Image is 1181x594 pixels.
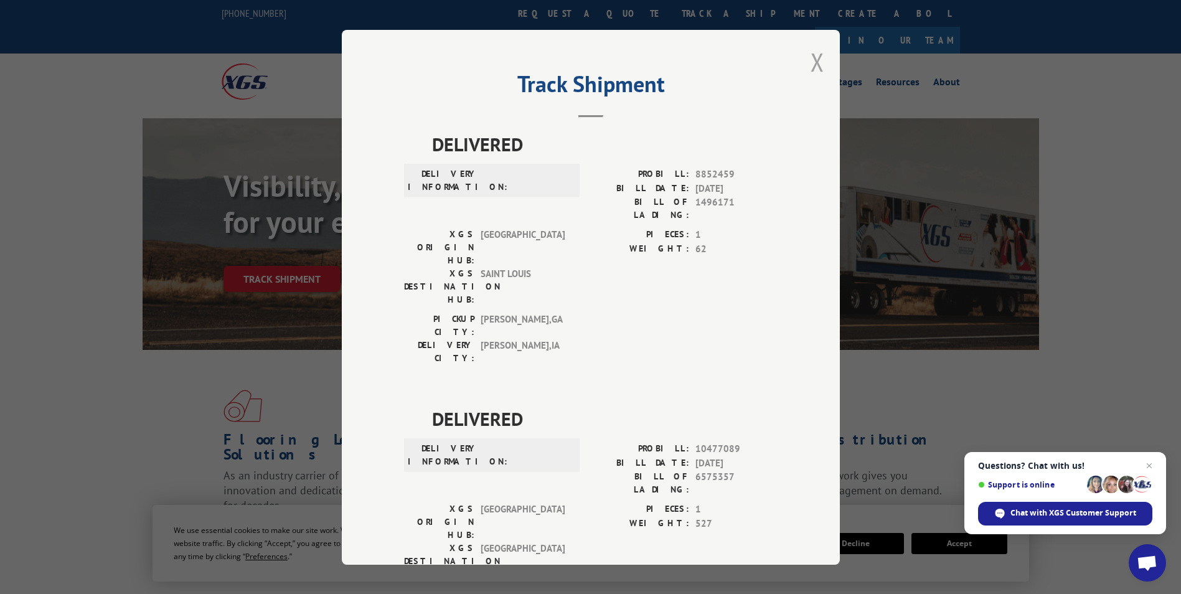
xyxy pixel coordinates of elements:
[481,313,565,339] span: [PERSON_NAME] , GA
[591,502,689,517] label: PIECES:
[481,542,565,581] span: [GEOGRAPHIC_DATA]
[481,339,565,365] span: [PERSON_NAME] , IA
[1129,544,1166,582] div: Open chat
[695,442,778,456] span: 10477089
[1010,507,1136,519] span: Chat with XGS Customer Support
[1142,458,1157,473] span: Close chat
[695,470,778,496] span: 6575357
[695,516,778,530] span: 527
[695,196,778,222] span: 1496171
[978,461,1152,471] span: Questions? Chat with us!
[404,339,474,365] label: DELIVERY CITY:
[404,542,474,581] label: XGS DESTINATION HUB:
[591,228,689,242] label: PIECES:
[404,75,778,99] h2: Track Shipment
[811,45,824,78] button: Close modal
[404,267,474,306] label: XGS DESTINATION HUB:
[591,196,689,222] label: BILL OF LADING:
[408,167,478,194] label: DELIVERY INFORMATION:
[591,442,689,456] label: PROBILL:
[404,228,474,267] label: XGS ORIGIN HUB:
[695,456,778,470] span: [DATE]
[978,502,1152,526] div: Chat with XGS Customer Support
[695,228,778,242] span: 1
[591,181,689,196] label: BILL DATE:
[695,242,778,256] span: 62
[591,242,689,256] label: WEIGHT:
[404,502,474,542] label: XGS ORIGIN HUB:
[591,516,689,530] label: WEIGHT:
[481,502,565,542] span: [GEOGRAPHIC_DATA]
[481,267,565,306] span: SAINT LOUIS
[695,167,778,182] span: 8852459
[432,405,778,433] span: DELIVERED
[408,442,478,468] label: DELIVERY INFORMATION:
[404,313,474,339] label: PICKUP CITY:
[591,470,689,496] label: BILL OF LADING:
[481,228,565,267] span: [GEOGRAPHIC_DATA]
[695,181,778,196] span: [DATE]
[695,502,778,517] span: 1
[978,480,1083,489] span: Support is online
[432,130,778,158] span: DELIVERED
[591,167,689,182] label: PROBILL:
[591,456,689,470] label: BILL DATE:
